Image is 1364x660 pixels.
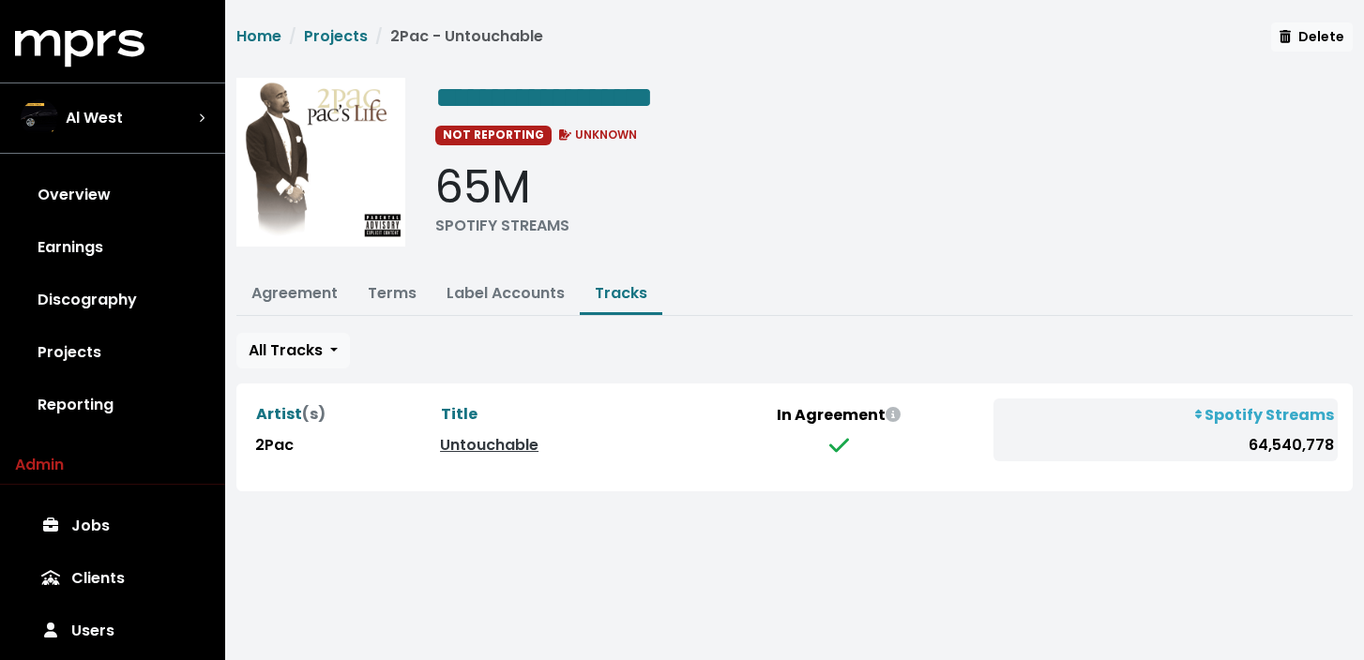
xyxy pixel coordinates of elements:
span: UNKNOWN [555,127,638,142]
a: Projects [304,25,368,47]
a: Earnings [15,221,210,274]
a: Clients [15,552,210,605]
a: Reporting [15,379,210,431]
a: Overview [15,169,210,221]
span: Artist [256,403,326,425]
nav: breadcrumb [236,25,543,63]
a: Home [236,25,281,47]
span: NOT REPORTING [435,126,552,144]
td: 64,540,778 [993,430,1338,461]
span: Edit value [435,82,653,112]
div: 65M [435,160,569,215]
span: (s) [302,403,326,425]
span: All Tracks [249,339,323,361]
a: Label Accounts [447,282,565,304]
li: 2Pac - Untouchable [368,25,543,48]
button: Artist(s) [255,402,326,427]
img: Album cover for this project [236,78,405,247]
button: Delete [1271,22,1353,52]
button: Title [440,402,478,427]
th: In Agreement [685,398,993,430]
td: 2Pac [251,430,436,461]
span: Al West [66,107,123,129]
a: Terms [368,282,417,304]
a: Discography [15,274,210,326]
a: Projects [15,326,210,379]
a: Users [15,605,210,657]
span: Title [441,403,477,425]
th: Spotify Streams [993,398,1338,430]
a: mprs logo [15,37,144,58]
a: Tracks [595,282,647,304]
img: The selected account / producer [21,99,58,137]
a: Agreement [251,282,338,304]
div: SPOTIFY STREAMS [435,215,569,237]
span: Delete [1280,27,1344,46]
a: Untouchable [440,434,538,456]
button: All Tracks [236,333,350,368]
a: Jobs [15,500,210,552]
